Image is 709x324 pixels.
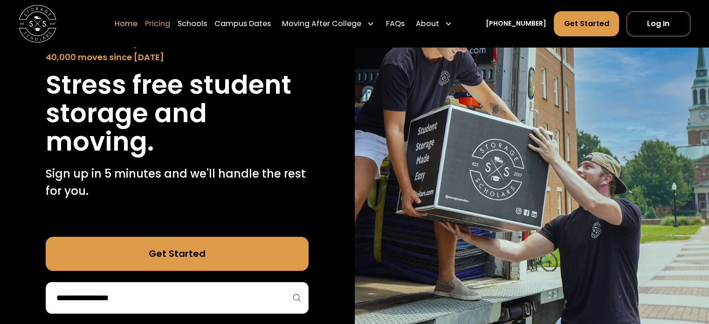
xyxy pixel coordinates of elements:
a: Get Started [554,11,619,36]
a: Pricing [145,10,170,36]
div: Moving After College [278,10,378,36]
a: [PHONE_NUMBER] [486,19,546,28]
div: About [412,10,456,36]
img: Storage Scholars main logo [19,5,56,42]
a: Get Started [46,237,309,270]
a: Home [115,10,138,36]
a: Campus Dates [214,10,271,36]
h1: Stress free student storage and moving. [46,71,309,156]
div: Moving After College [282,18,361,29]
p: Sign up in 5 minutes and we'll handle the rest for you. [46,165,309,200]
a: FAQs [385,10,404,36]
a: Schools [178,10,207,36]
a: home [19,5,56,42]
a: Log In [626,11,690,36]
div: About [416,18,439,29]
div: 40,000 moves since [DATE] [46,51,309,63]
